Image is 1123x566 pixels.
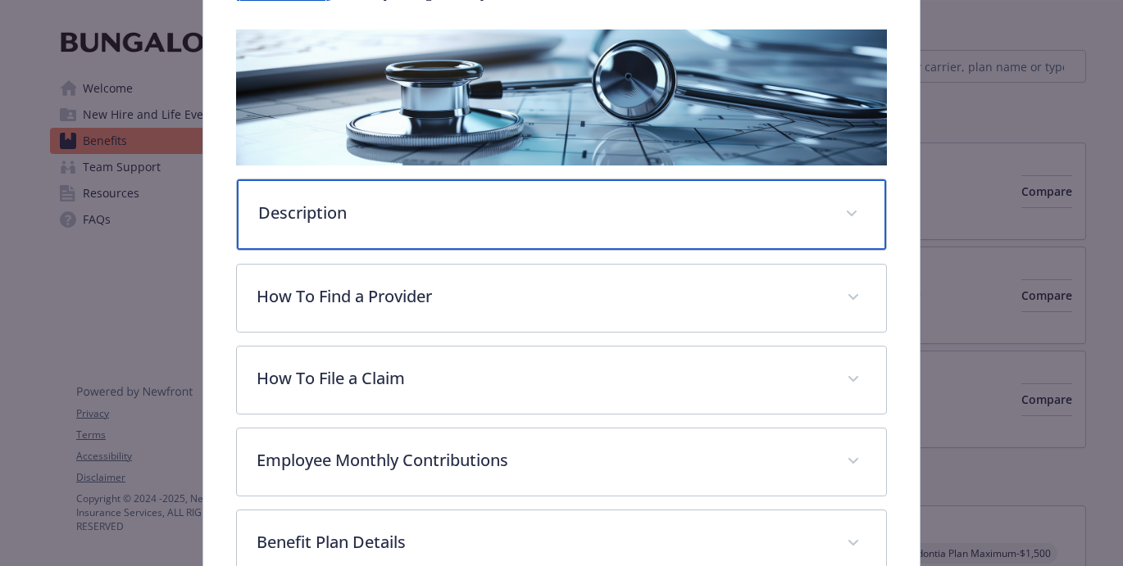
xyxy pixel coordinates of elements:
img: banner [236,29,888,165]
p: Employee Monthly Contributions [257,448,828,473]
div: Description [237,179,887,250]
p: How To File a Claim [257,366,828,391]
p: Description [258,201,826,225]
div: How To File a Claim [237,346,887,414]
p: How To Find a Provider [257,284,828,309]
div: How To Find a Provider [237,265,887,332]
p: Benefit Plan Details [257,530,828,555]
div: Employee Monthly Contributions [237,428,887,496]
